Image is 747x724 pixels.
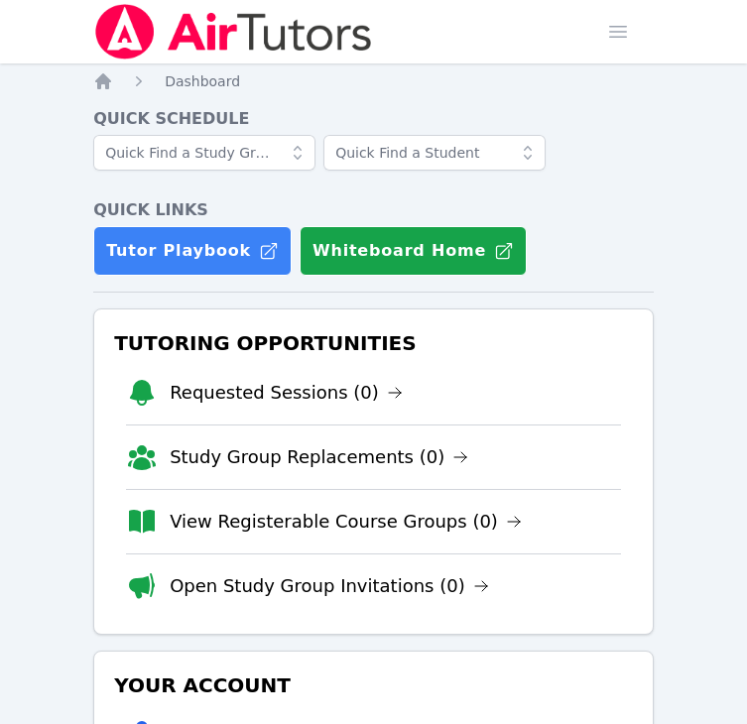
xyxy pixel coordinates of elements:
[93,135,315,171] input: Quick Find a Study Group
[93,4,374,60] img: Air Tutors
[93,107,654,131] h4: Quick Schedule
[323,135,546,171] input: Quick Find a Student
[93,198,654,222] h4: Quick Links
[170,379,403,407] a: Requested Sessions (0)
[93,71,654,91] nav: Breadcrumb
[110,667,637,703] h3: Your Account
[170,572,489,600] a: Open Study Group Invitations (0)
[170,508,522,536] a: View Registerable Course Groups (0)
[300,226,527,276] button: Whiteboard Home
[165,71,240,91] a: Dashboard
[165,73,240,89] span: Dashboard
[170,443,468,471] a: Study Group Replacements (0)
[93,226,292,276] a: Tutor Playbook
[110,325,637,361] h3: Tutoring Opportunities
